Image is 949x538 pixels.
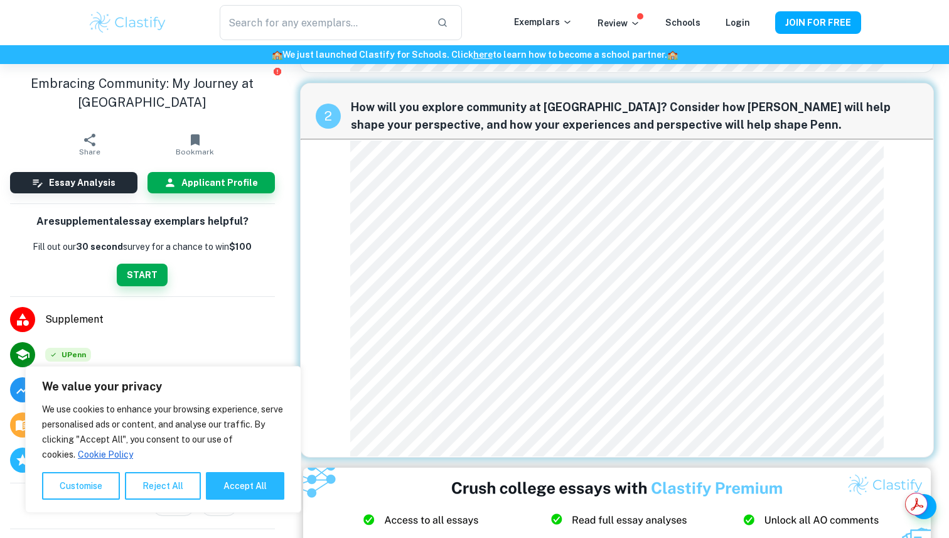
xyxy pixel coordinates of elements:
[42,472,120,500] button: Customise
[273,67,282,76] button: Report issue
[473,50,493,60] a: here
[117,264,168,286] button: START
[77,449,134,460] a: Cookie Policy
[36,214,249,230] h6: Are supplemental essay exemplars helpful?
[665,18,700,28] a: Schools
[775,11,861,34] button: JOIN FOR FREE
[42,402,284,462] p: We use cookies to enhance your browsing experience, serve personalised ads or content, and analys...
[147,172,275,193] button: Applicant Profile
[37,127,142,162] button: Share
[3,48,946,62] h6: We just launched Clastify for Schools. Click to learn how to become a school partner.
[598,16,640,30] p: Review
[206,472,284,500] button: Accept All
[42,379,284,394] p: We value your privacy
[45,312,275,327] span: Supplement
[33,240,252,254] p: Fill out our survey for a chance to win
[76,242,123,252] b: 30 second
[88,10,168,35] img: Clastify logo
[272,50,282,60] span: 🏫
[45,348,91,362] div: Accepted: University of Pennsylvania
[10,172,137,193] button: Essay Analysis
[316,104,341,129] div: recipe
[229,242,252,252] strong: $100
[514,15,572,29] p: Exemplars
[45,348,91,362] span: UPenn
[49,176,115,190] h6: Essay Analysis
[181,176,258,190] h6: Applicant Profile
[351,99,918,134] span: How will you explore community at [GEOGRAPHIC_DATA]? Consider how [PERSON_NAME] will help shape y...
[10,74,275,112] h1: Embracing Community: My Journey at [GEOGRAPHIC_DATA]
[667,50,678,60] span: 🏫
[142,127,248,162] button: Bookmark
[220,5,427,40] input: Search for any exemplars...
[79,148,100,156] span: Share
[726,18,750,28] a: Login
[176,148,214,156] span: Bookmark
[125,472,201,500] button: Reject All
[25,366,301,513] div: We value your privacy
